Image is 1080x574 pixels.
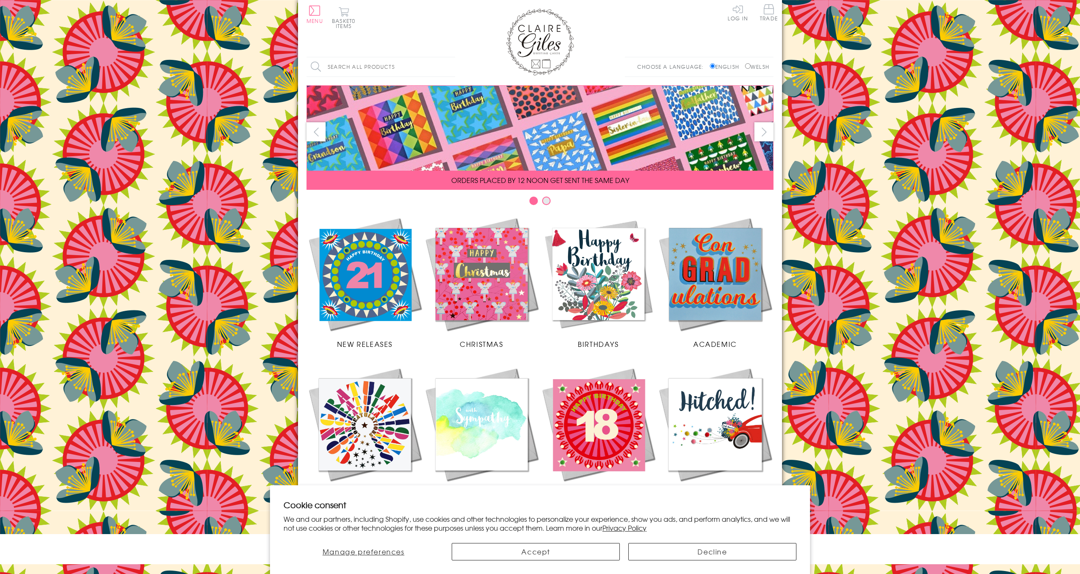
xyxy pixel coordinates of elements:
[337,339,393,349] span: New Releases
[307,122,326,141] button: prev
[307,366,423,499] a: Congratulations
[307,6,323,23] button: Menu
[728,4,748,21] a: Log In
[693,339,737,349] span: Academic
[745,63,769,70] label: Welsh
[447,57,455,76] input: Search
[452,543,620,560] button: Accept
[529,197,538,205] button: Carousel Page 1 (Current Slide)
[332,7,355,28] button: Basket0 items
[710,63,743,70] label: English
[710,63,715,69] input: English
[506,8,574,76] img: Claire Giles Greetings Cards
[578,339,619,349] span: Birthdays
[307,196,773,209] div: Carousel Pagination
[754,122,773,141] button: next
[336,17,355,30] span: 0 items
[628,543,796,560] button: Decline
[307,216,423,349] a: New Releases
[423,216,540,349] a: Christmas
[657,216,773,349] a: Academic
[460,339,503,349] span: Christmas
[451,175,629,185] span: ORDERS PLACED BY 12 NOON GET SENT THE SAME DAY
[284,543,443,560] button: Manage preferences
[540,216,657,349] a: Birthdays
[284,499,796,511] h2: Cookie consent
[423,366,540,499] a: Sympathy
[284,515,796,532] p: We and our partners, including Shopify, use cookies and other technologies to personalize your ex...
[323,546,405,557] span: Manage preferences
[637,63,708,70] p: Choose a language:
[745,63,751,69] input: Welsh
[542,197,551,205] button: Carousel Page 2
[760,4,778,21] span: Trade
[760,4,778,23] a: Trade
[540,366,657,499] a: Age Cards
[307,17,323,25] span: Menu
[307,57,455,76] input: Search all products
[602,523,647,533] a: Privacy Policy
[657,366,773,499] a: Wedding Occasions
